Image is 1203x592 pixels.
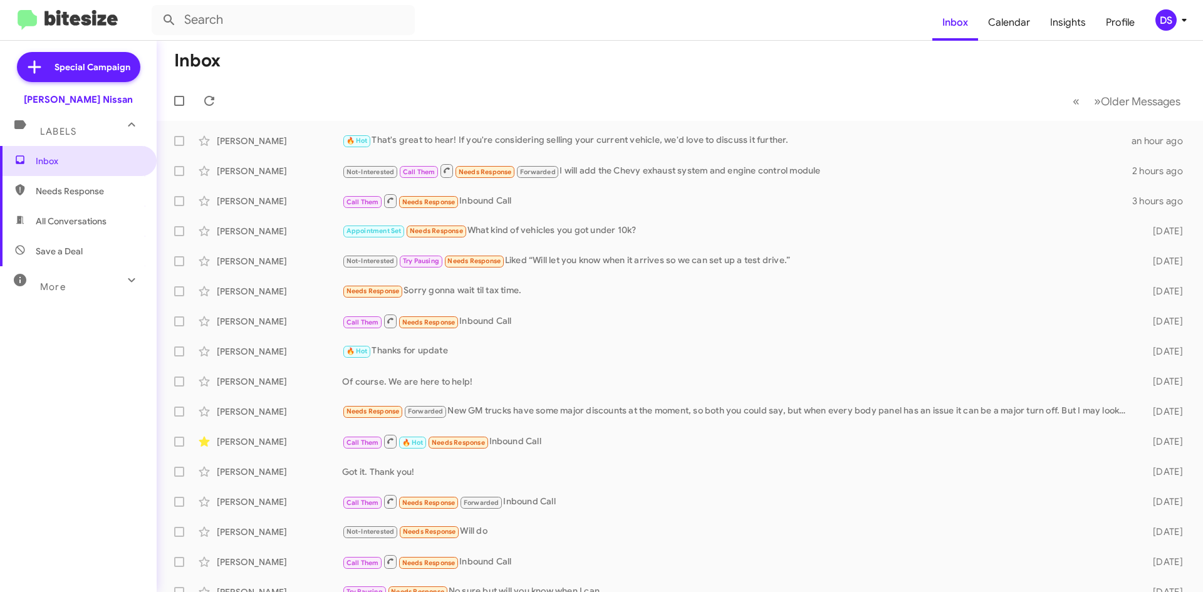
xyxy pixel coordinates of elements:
button: DS [1145,9,1189,31]
span: Call Them [346,499,379,507]
span: Forwarded [517,166,558,178]
span: Needs Response [410,227,463,235]
div: Inbound Call [342,313,1133,329]
button: Previous [1065,88,1087,114]
span: All Conversations [36,215,107,227]
div: [DATE] [1133,285,1193,298]
span: Needs Response [432,439,485,447]
div: [PERSON_NAME] [217,496,342,508]
div: Will do [342,524,1133,539]
span: 🔥 Hot [346,347,368,355]
div: [PERSON_NAME] [217,405,342,418]
span: » [1094,93,1101,109]
span: Forwarded [461,497,502,509]
div: [PERSON_NAME] [217,345,342,358]
span: Needs Response [402,318,456,326]
div: [PERSON_NAME] [217,375,342,388]
div: [DATE] [1133,405,1193,418]
div: Inbound Call [342,193,1132,209]
span: Needs Response [36,185,142,197]
nav: Page navigation example [1066,88,1188,114]
input: Search [152,5,415,35]
div: [PERSON_NAME] [217,556,342,568]
span: Needs Response [402,499,456,507]
span: Labels [40,126,76,137]
div: [PERSON_NAME] [217,526,342,538]
span: Needs Response [346,287,400,295]
div: DS [1155,9,1177,31]
span: Appointment Set [346,227,402,235]
div: [DATE] [1133,496,1193,508]
div: Liked “Will let you know when it arrives so we can set up a test drive.” [342,254,1133,268]
div: [DATE] [1133,315,1193,328]
div: [PERSON_NAME] [217,255,342,267]
span: Call Them [346,439,379,447]
div: [PERSON_NAME] [217,165,342,177]
span: Older Messages [1101,95,1180,108]
span: Not-Interested [346,168,395,176]
div: [PERSON_NAME] Nissan [24,93,133,106]
span: Call Them [346,318,379,326]
div: That's great to hear! If you're considering selling your current vehicle, we'd love to discuss it... [342,133,1132,148]
span: Not-Interested [346,257,395,265]
div: [PERSON_NAME] [217,315,342,328]
span: Needs Response [346,407,400,415]
div: Inbound Call [342,494,1133,509]
span: Needs Response [459,168,512,176]
span: Needs Response [403,527,456,536]
span: Not-Interested [346,527,395,536]
a: Profile [1096,4,1145,41]
h1: Inbox [174,51,221,71]
button: Next [1086,88,1188,114]
span: Save a Deal [36,245,83,257]
div: [DATE] [1133,345,1193,358]
a: Inbox [932,4,978,41]
div: [DATE] [1133,526,1193,538]
div: [PERSON_NAME] [217,465,342,478]
div: [PERSON_NAME] [217,435,342,448]
div: [DATE] [1133,465,1193,478]
div: [DATE] [1133,556,1193,568]
div: an hour ago [1132,135,1193,147]
div: Of course. We are here to help! [342,375,1133,388]
div: Thanks for update [342,344,1133,358]
span: Call Them [346,198,379,206]
div: [DATE] [1133,225,1193,237]
div: I will add the Chevy exhaust system and engine control module [342,163,1132,179]
span: 🔥 Hot [402,439,424,447]
div: [PERSON_NAME] [217,285,342,298]
span: Forwarded [405,406,446,418]
span: Inbox [36,155,142,167]
span: Needs Response [447,257,501,265]
div: 2 hours ago [1132,165,1193,177]
div: [PERSON_NAME] [217,225,342,237]
span: Needs Response [402,559,456,567]
span: Call Them [346,559,379,567]
div: [DATE] [1133,435,1193,448]
div: [DATE] [1133,255,1193,267]
div: Inbound Call [342,554,1133,569]
span: « [1073,93,1080,109]
span: More [40,281,66,293]
a: Insights [1040,4,1096,41]
a: Calendar [978,4,1040,41]
span: Try Pausing [403,257,439,265]
span: Call Them [403,168,435,176]
div: 3 hours ago [1132,195,1193,207]
span: Needs Response [402,198,456,206]
div: What kind of vehicles you got under 10k? [342,224,1133,238]
span: Special Campaign [55,61,130,73]
span: 🔥 Hot [346,137,368,145]
div: Sorry gonna wait til tax time. [342,284,1133,298]
a: Special Campaign [17,52,140,82]
div: New GM trucks have some major discounts at the moment, so both you could say, but when every body... [342,404,1133,418]
div: [PERSON_NAME] [217,195,342,207]
div: [PERSON_NAME] [217,135,342,147]
div: Got it. Thank you! [342,465,1133,478]
div: Inbound Call [342,434,1133,449]
div: [DATE] [1133,375,1193,388]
